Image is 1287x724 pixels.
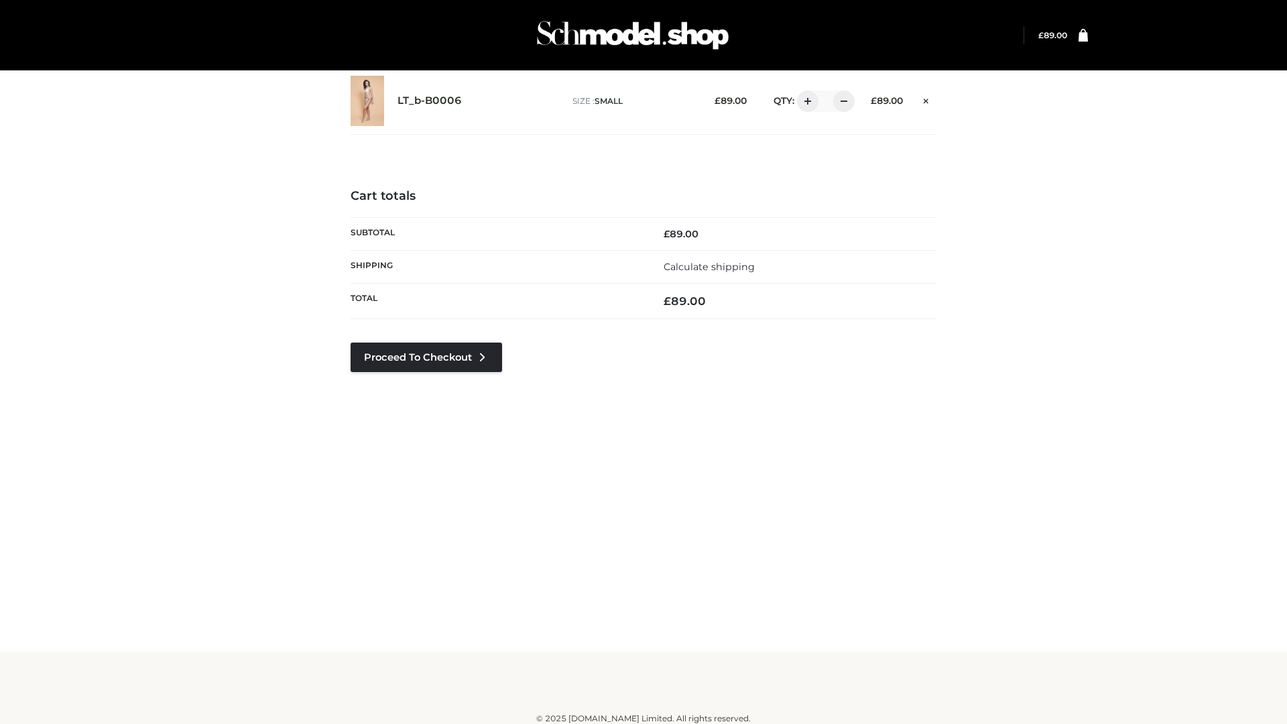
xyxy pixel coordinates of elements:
span: £ [871,95,877,106]
span: SMALL [595,96,623,106]
a: £89.00 [1038,30,1067,40]
a: Proceed to Checkout [351,343,502,372]
bdi: 89.00 [1038,30,1067,40]
th: Shipping [351,250,643,283]
th: Subtotal [351,217,643,250]
bdi: 89.00 [715,95,747,106]
th: Total [351,284,643,319]
a: Remove this item [916,90,936,108]
bdi: 89.00 [871,95,903,106]
img: Schmodel Admin 964 [532,9,733,62]
bdi: 89.00 [664,228,698,240]
span: £ [715,95,721,106]
a: Calculate shipping [664,261,755,273]
p: size : [572,95,694,107]
a: LT_b-B0006 [397,95,462,107]
div: QTY: [760,90,850,112]
span: £ [1038,30,1044,40]
span: £ [664,228,670,240]
span: £ [664,294,671,308]
h4: Cart totals [351,189,936,204]
bdi: 89.00 [664,294,706,308]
